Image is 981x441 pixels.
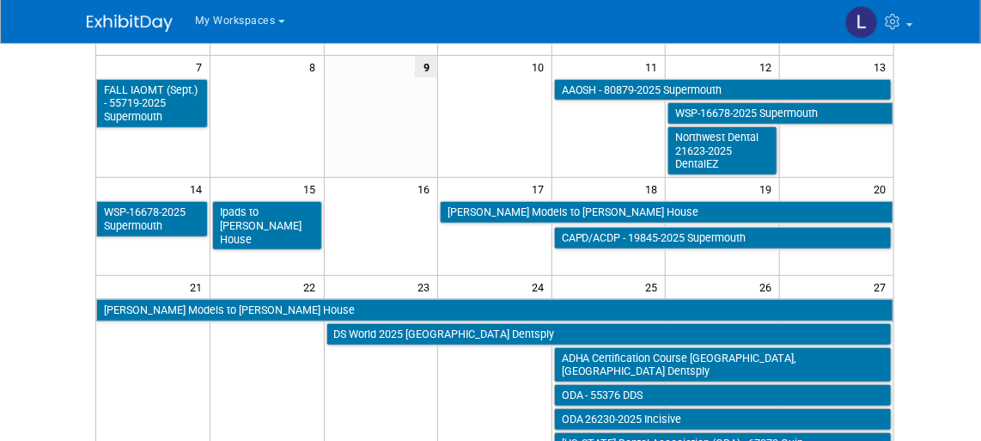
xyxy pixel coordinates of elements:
a: CAPD/ACDP - 19845-2025 Supermouth [554,227,892,249]
a: Ipads to [PERSON_NAME] House [212,201,322,250]
a: ODA - 55376 DDS [554,384,892,407]
span: 15 [302,178,324,199]
span: 12 [758,56,779,77]
span: 19 [758,178,779,199]
span: 23 [416,276,437,297]
a: ODA 26230-2025 Incisive [554,408,892,431]
a: AAOSH - 80879-2025 Supermouth [554,79,892,101]
img: Lori Stewart [845,6,878,39]
img: ExhibitDay [87,15,173,32]
span: 20 [872,178,893,199]
span: 27 [872,276,893,297]
a: Northwest Dental 21623-2025 DentalEZ [667,126,777,175]
span: 18 [643,178,665,199]
span: 11 [643,56,665,77]
span: 26 [758,276,779,297]
span: 13 [872,56,893,77]
span: My Workspaces [195,15,276,27]
span: 9 [415,56,437,77]
span: 24 [530,276,551,297]
a: [PERSON_NAME] Models to [PERSON_NAME] House [440,201,893,224]
a: ADHA Certification Course [GEOGRAPHIC_DATA], [GEOGRAPHIC_DATA] Dentsply [554,347,892,383]
span: 7 [194,56,210,77]
span: 17 [530,178,551,199]
span: 10 [530,56,551,77]
span: 22 [302,276,324,297]
span: 25 [643,276,665,297]
span: 16 [416,178,437,199]
a: DS World 2025 [GEOGRAPHIC_DATA] Dentsply [326,323,892,346]
a: WSP-16678-2025 Supermouth [667,102,893,125]
a: WSP-16678-2025 Supermouth [96,201,208,236]
span: 8 [308,56,324,77]
span: 14 [188,178,210,199]
a: [PERSON_NAME] Models to [PERSON_NAME] House [96,299,893,322]
span: 21 [188,276,210,297]
a: FALL IAOMT (Sept.) - 55719-2025 Supermouth [96,79,208,128]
